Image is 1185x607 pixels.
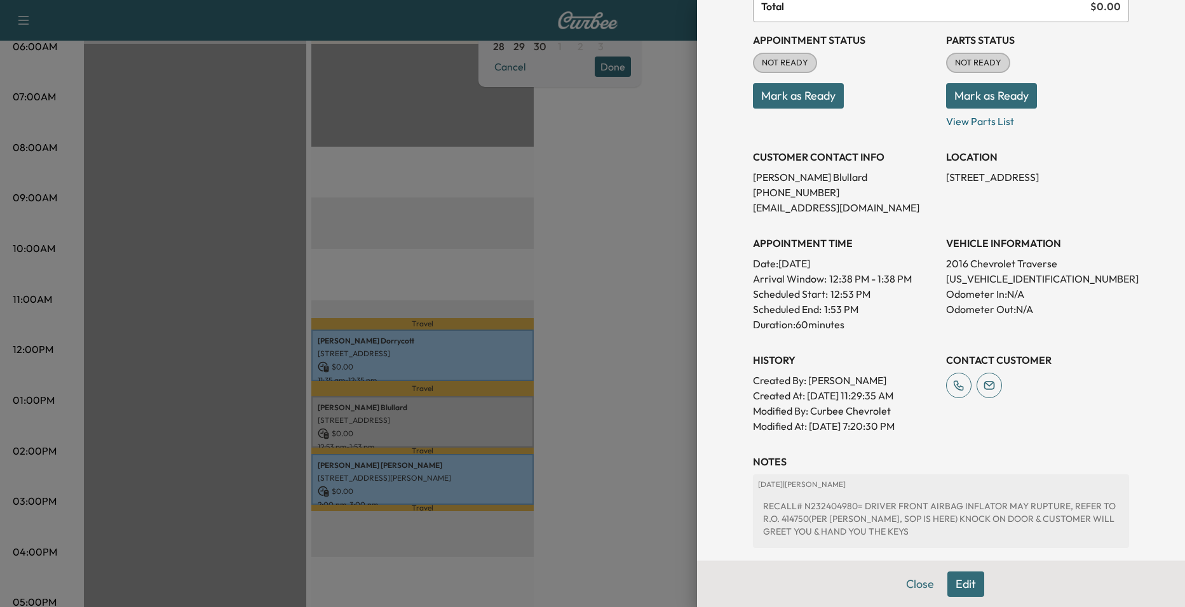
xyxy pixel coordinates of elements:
h3: CUSTOMER CONTACT INFO [753,149,936,164]
p: [PHONE_NUMBER] [753,185,936,200]
div: RECALL# N232404980= DRIVER FRONT AIRBAG INFLATOR MAY RUPTURE, REFER TO R.O. 414750(PER [PERSON_NA... [758,495,1124,543]
p: Scheduled End: [753,302,822,317]
h3: CONTACT CUSTOMER [946,352,1129,368]
p: Created By : [PERSON_NAME] [753,373,936,388]
span: NOT READY [947,57,1009,69]
p: Date: [DATE] [753,256,936,271]
p: [DATE] | [PERSON_NAME] [758,479,1124,490]
p: View Parts List [946,109,1129,129]
p: 1:53 PM [824,302,858,317]
button: Mark as Ready [946,83,1037,109]
p: Scheduled Start: [753,286,828,302]
span: 12:38 PM - 1:38 PM [829,271,912,286]
p: Created At : [DATE] 11:29:35 AM [753,388,936,403]
p: [US_VEHICLE_IDENTIFICATION_NUMBER] [946,271,1129,286]
button: Mark as Ready [753,83,844,109]
h3: LOCATION [946,149,1129,164]
h3: History [753,352,936,368]
p: 12:53 PM [830,286,870,302]
p: Odometer Out: N/A [946,302,1129,317]
p: [PERSON_NAME] Blullard [753,170,936,185]
p: Duration: 60 minutes [753,317,936,332]
h3: NOTES [753,454,1129,469]
h3: Parts Status [946,32,1129,48]
button: Close [898,571,942,597]
span: NOT READY [754,57,816,69]
h3: Appointment Status [753,32,936,48]
p: Odometer In: N/A [946,286,1129,302]
p: 2016 Chevrolet Traverse [946,256,1129,271]
p: Modified By : Curbee Chevrolet [753,403,936,418]
h3: VEHICLE INFORMATION [946,236,1129,251]
p: [EMAIL_ADDRESS][DOMAIN_NAME] [753,200,936,215]
p: Modified At : [DATE] 7:20:30 PM [753,418,936,434]
p: Arrival Window: [753,271,936,286]
button: Edit [947,571,984,597]
p: [STREET_ADDRESS] [946,170,1129,185]
h3: APPOINTMENT TIME [753,236,936,251]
